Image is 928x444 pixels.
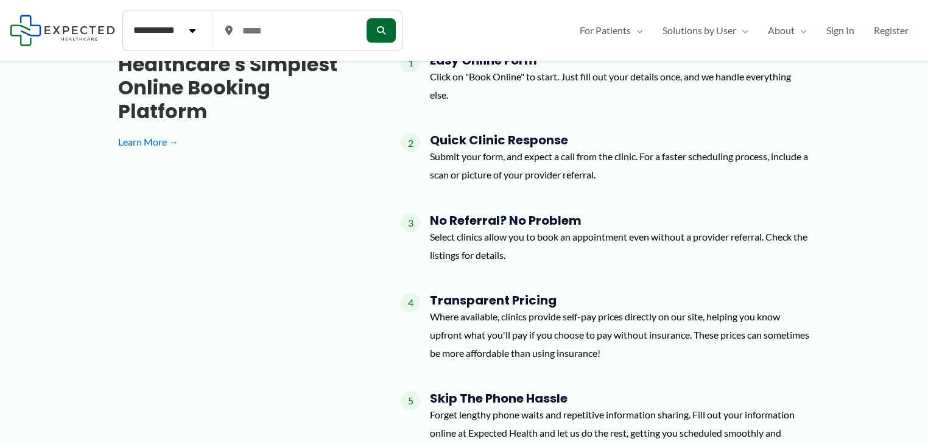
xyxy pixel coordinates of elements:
[430,68,810,104] p: Click on "Book Online" to start. Just fill out your details once, and we handle everything else.
[118,53,362,123] h3: Healthcare's simplest online booking platform
[401,293,420,312] span: 4
[118,133,362,151] a: Learn More →
[401,213,420,233] span: 3
[864,21,918,40] a: Register
[430,213,810,228] h4: No Referral? No Problem
[570,21,653,40] a: For PatientsMenu Toggle
[401,391,420,411] span: 5
[430,308,810,362] p: Where available, clinics provide self-pay prices directly on our site, helping you know upfront w...
[631,21,643,40] span: Menu Toggle
[430,293,810,308] h4: Transparent Pricing
[663,21,736,40] span: Solutions by User
[768,21,795,40] span: About
[653,21,758,40] a: Solutions by UserMenu Toggle
[401,53,420,72] span: 1
[10,15,115,46] img: Expected Healthcare Logo - side, dark font, small
[401,133,420,152] span: 2
[826,21,854,40] span: Sign In
[580,21,631,40] span: For Patients
[430,228,810,264] p: Select clinics allow you to book an appointment even without a provider referral. Check the listi...
[736,21,748,40] span: Menu Toggle
[795,21,807,40] span: Menu Toggle
[430,147,810,183] p: Submit your form, and expect a call from the clinic. For a faster scheduling process, include a s...
[758,21,817,40] a: AboutMenu Toggle
[874,21,909,40] span: Register
[430,133,810,147] h4: Quick Clinic Response
[430,391,810,406] h4: Skip the Phone Hassle
[817,21,864,40] a: Sign In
